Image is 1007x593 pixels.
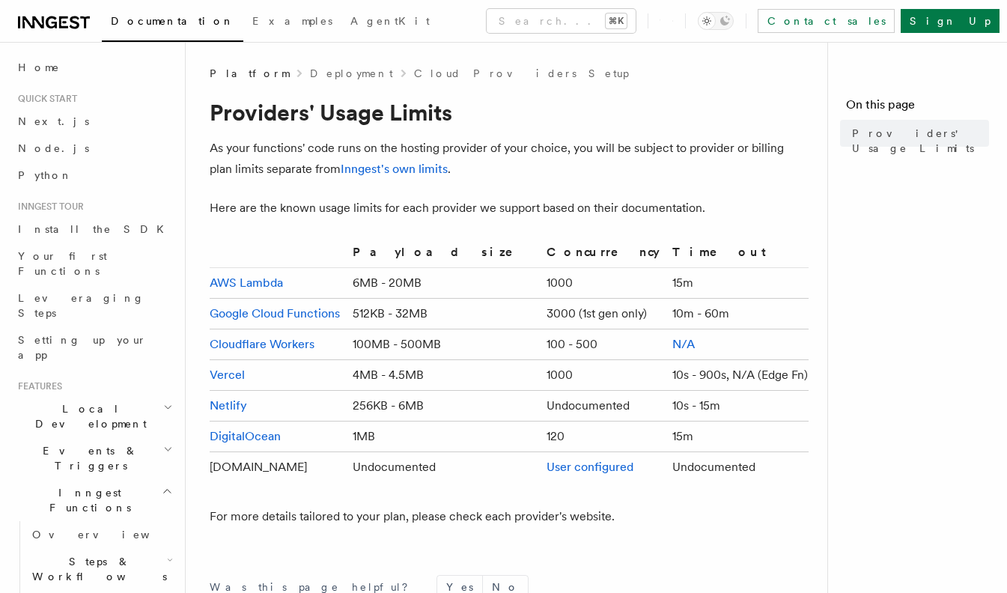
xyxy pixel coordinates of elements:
[210,398,247,413] a: Netlify
[666,268,809,299] td: 15m
[210,452,347,483] td: [DOMAIN_NAME]
[852,126,989,156] span: Providers' Usage Limits
[541,243,666,268] th: Concurrency
[666,243,809,268] th: Timeout
[18,292,144,319] span: Leveraging Steps
[252,15,332,27] span: Examples
[698,12,734,30] button: Toggle dark mode
[487,9,636,33] button: Search...⌘K
[18,169,73,181] span: Python
[18,334,147,361] span: Setting up your app
[210,429,281,443] a: DigitalOcean
[666,299,809,329] td: 10m - 60m
[12,216,176,243] a: Install the SDK
[12,108,176,135] a: Next.js
[310,66,393,81] a: Deployment
[12,401,163,431] span: Local Development
[102,4,243,42] a: Documentation
[347,243,541,268] th: Payload size
[414,66,629,81] a: Cloud Providers Setup
[846,96,989,120] h4: On this page
[26,554,167,584] span: Steps & Workflows
[541,268,666,299] td: 1000
[12,201,84,213] span: Inngest tour
[210,368,245,382] a: Vercel
[210,506,809,527] p: For more details tailored to your plan, please check each provider's website.
[18,115,89,127] span: Next.js
[18,250,107,277] span: Your first Functions
[666,422,809,452] td: 15m
[12,285,176,326] a: Leveraging Steps
[32,529,186,541] span: Overview
[758,9,895,33] a: Contact sales
[210,276,283,290] a: AWS Lambda
[12,485,162,515] span: Inngest Functions
[18,142,89,154] span: Node.js
[243,4,341,40] a: Examples
[18,60,60,75] span: Home
[210,306,340,320] a: Google Cloud Functions
[12,93,77,105] span: Quick start
[341,162,448,176] a: Inngest's own limits
[541,360,666,391] td: 1000
[672,337,695,351] a: N/A
[347,299,541,329] td: 512KB - 32MB
[347,329,541,360] td: 100MB - 500MB
[666,391,809,422] td: 10s - 15m
[18,223,173,235] span: Install the SDK
[347,268,541,299] td: 6MB - 20MB
[26,521,176,548] a: Overview
[350,15,430,27] span: AgentKit
[12,437,176,479] button: Events & Triggers
[12,380,62,392] span: Features
[210,138,809,180] p: As your functions' code runs on the hosting provider of your choice, you will be subject to provi...
[12,54,176,81] a: Home
[666,360,809,391] td: 10s - 900s, N/A (Edge Fn)
[846,120,989,162] a: Providers' Usage Limits
[347,391,541,422] td: 256KB - 6MB
[210,198,809,219] p: Here are the known usage limits for each provider we support based on their documentation.
[210,99,809,126] h1: Providers' Usage Limits
[901,9,1000,33] a: Sign Up
[541,391,666,422] td: Undocumented
[210,66,289,81] span: Platform
[541,422,666,452] td: 120
[12,162,176,189] a: Python
[12,479,176,521] button: Inngest Functions
[666,452,809,483] td: Undocumented
[210,337,314,351] a: Cloudflare Workers
[347,452,541,483] td: Undocumented
[12,443,163,473] span: Events & Triggers
[547,460,633,474] a: User configured
[347,422,541,452] td: 1MB
[341,4,439,40] a: AgentKit
[12,135,176,162] a: Node.js
[111,15,234,27] span: Documentation
[541,299,666,329] td: 3000 (1st gen only)
[606,13,627,28] kbd: ⌘K
[26,548,176,590] button: Steps & Workflows
[347,360,541,391] td: 4MB - 4.5MB
[12,395,176,437] button: Local Development
[12,243,176,285] a: Your first Functions
[12,326,176,368] a: Setting up your app
[541,329,666,360] td: 100 - 500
